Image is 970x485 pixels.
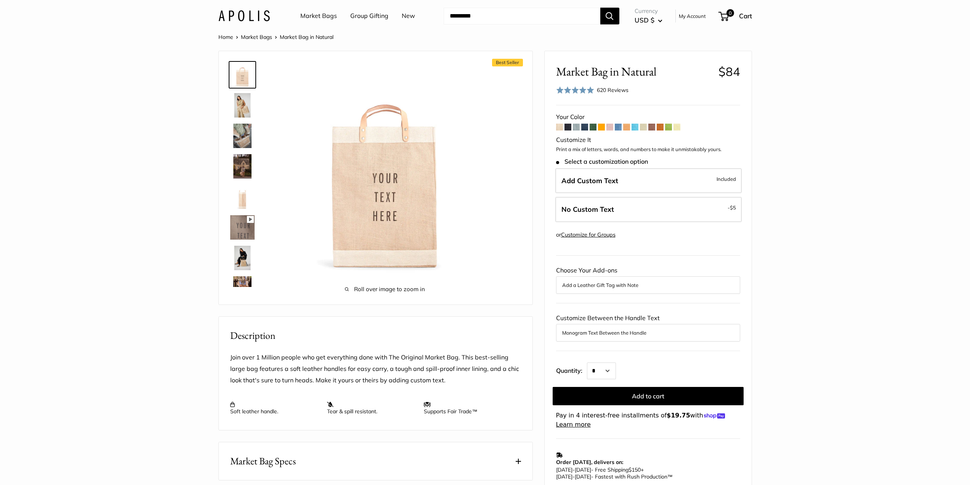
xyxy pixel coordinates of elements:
[230,401,319,415] p: Soft leather handle.
[230,185,255,209] img: description_13" wide, 18" high, 8" deep; handles: 3.5"
[600,8,619,24] button: Search
[555,168,742,193] label: Add Custom Text
[717,174,736,184] span: Included
[229,183,256,211] a: description_13" wide, 18" high, 8" deep; handles: 3.5"
[229,214,256,241] a: Market Bag in Natural
[575,473,591,480] span: [DATE]
[561,231,616,238] a: Customize for Groups
[575,466,591,473] span: [DATE]
[230,328,521,343] h2: Description
[280,284,490,295] span: Roll over image to zoom in
[635,16,654,24] span: USD $
[739,12,752,20] span: Cart
[230,154,255,179] img: Market Bag in Natural
[230,63,255,87] img: Market Bag in Natural
[553,387,744,405] button: Add to cart
[230,93,255,118] img: Market Bag in Natural
[556,64,713,79] span: Market Bag in Natural
[562,328,734,337] button: Monogram Text Between the Handle
[628,466,641,473] span: $150
[556,466,572,473] span: [DATE]
[556,265,740,294] div: Choose Your Add-ons
[402,10,415,22] a: New
[730,205,736,211] span: $5
[230,246,255,270] img: Market Bag in Natural
[679,11,706,21] a: My Account
[572,473,575,480] span: -
[572,466,575,473] span: -
[718,64,740,79] span: $84
[218,32,333,42] nav: Breadcrumb
[556,473,572,480] span: [DATE]
[556,158,648,165] span: Select a customization option
[556,473,673,480] span: - Fastest with Rush Production™
[230,352,521,386] p: Join over 1 Million people who get everything done with The Original Market Bag. This best-sellin...
[300,10,337,22] a: Market Bags
[280,63,490,273] img: Market Bag in Natural
[556,230,616,240] div: or
[635,14,662,26] button: USD $
[556,313,740,342] div: Customize Between the Handle Text
[229,61,256,89] a: Market Bag in Natural
[556,459,623,466] strong: Order [DATE], delivers on:
[555,197,742,222] label: Leave Blank
[230,215,255,240] img: Market Bag in Natural
[230,276,255,301] img: Market Bag in Natural
[728,203,736,212] span: -
[229,122,256,150] a: Market Bag in Natural
[229,275,256,302] a: Market Bag in Natural
[229,153,256,180] a: Market Bag in Natural
[327,401,416,415] p: Tear & spill resistant.
[241,34,272,40] a: Market Bags
[726,9,734,17] span: 0
[556,360,587,379] label: Quantity:
[218,34,233,40] a: Home
[218,10,270,21] img: Apolis
[492,59,523,66] span: Best Seller
[229,92,256,119] a: Market Bag in Natural
[561,205,614,214] span: No Custom Text
[561,176,618,185] span: Add Custom Text
[597,87,628,93] span: 620 Reviews
[424,401,513,415] p: Supports Fair Trade™
[719,10,752,22] a: 0 Cart
[635,6,662,16] span: Currency
[229,244,256,272] a: Market Bag in Natural
[556,146,740,153] p: Print a mix of letters, words, and numbers to make it unmistakably yours.
[230,124,255,148] img: Market Bag in Natural
[280,34,333,40] span: Market Bag in Natural
[562,280,734,290] button: Add a Leather Gift Tag with Note
[556,466,736,480] p: - Free Shipping +
[556,134,740,146] div: Customize It
[230,454,296,469] span: Market Bag Specs
[219,442,532,480] button: Market Bag Specs
[350,10,388,22] a: Group Gifting
[444,8,600,24] input: Search...
[556,111,740,123] div: Your Color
